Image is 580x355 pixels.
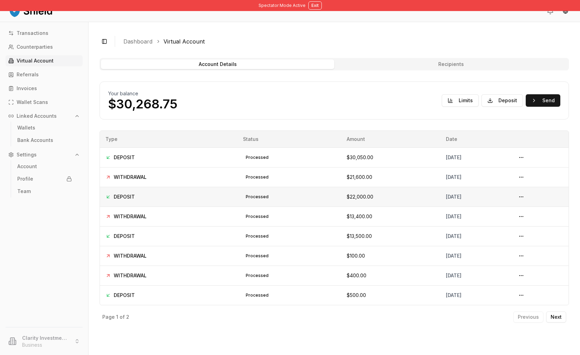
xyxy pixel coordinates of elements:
a: Team [15,186,75,197]
button: Send [526,94,560,107]
th: Status [237,131,341,147]
button: Settings [6,149,83,160]
div: processed [243,291,271,299]
span: $13,500.00 [347,233,372,239]
h2: Your balance [108,90,177,97]
div: [DATE] [446,252,505,259]
p: Counterparties [17,45,53,49]
a: Profile [15,173,75,184]
div: processed [243,153,271,162]
span: $22,000.00 [347,194,373,200]
div: processed [243,232,271,240]
th: Date [440,131,511,147]
p: Transactions [17,31,48,36]
a: Wallets [15,122,75,133]
a: Virtual Account [163,37,205,46]
span: $100.00 [347,253,365,259]
p: Profile [17,176,33,181]
p: Virtual Account [17,58,54,63]
div: [DATE] [446,154,505,161]
p: Next [551,315,562,319]
span: DEPOSIT [114,154,135,161]
a: Dashboard [123,37,152,46]
div: processed [243,212,271,221]
span: WITHDRAWAL [114,252,147,259]
div: [DATE] [446,193,505,200]
p: Invoices [17,86,37,91]
a: Account [15,161,75,172]
span: WITHDRAWAL [114,272,147,279]
span: $30,050.00 [347,154,373,160]
span: $400.00 [347,272,366,278]
p: Wallet Scans [17,100,48,105]
p: Account [17,164,37,169]
p: $30,268.75 [108,97,177,111]
div: [DATE] [446,213,505,220]
a: Referrals [6,69,83,80]
div: [DATE] [446,272,505,279]
span: $500.00 [347,292,366,298]
div: [DATE] [446,233,505,240]
p: Bank Accounts [17,138,53,143]
p: 2 [126,315,129,319]
p: Team [17,189,31,194]
a: Counterparties [6,41,83,52]
button: Limits [442,94,479,107]
span: WITHDRAWAL [114,213,147,220]
button: Deposit [481,94,523,107]
div: processed [243,271,271,280]
div: processed [243,252,271,260]
a: Wallet Scans [6,97,83,108]
div: [DATE] [446,292,505,299]
th: Type [100,131,237,147]
p: of [120,315,125,319]
p: Linked Accounts [17,114,57,118]
a: Virtual Account [6,55,83,66]
button: Account Details [101,59,334,69]
span: $21,600.00 [347,174,372,180]
span: DEPOSIT [114,233,135,240]
button: Recipients [334,59,568,69]
p: Page [102,315,115,319]
a: Transactions [6,28,83,39]
nav: breadcrumb [123,37,563,46]
div: [DATE] [446,174,505,181]
a: Invoices [6,83,83,94]
p: Settings [17,152,37,157]
div: processed [243,173,271,181]
span: DEPOSIT [114,193,135,200]
p: Wallets [17,125,35,130]
span: $13,400.00 [347,213,372,219]
button: Linked Accounts [6,111,83,122]
span: DEPOSIT [114,292,135,299]
a: Bank Accounts [15,135,75,146]
span: WITHDRAWAL [114,174,147,181]
span: Spectator Mode Active [259,3,306,8]
p: Referrals [17,72,39,77]
div: processed [243,193,271,201]
button: Exit [308,1,322,10]
th: Amount [341,131,440,147]
p: 1 [116,315,118,319]
button: Next [546,311,566,323]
